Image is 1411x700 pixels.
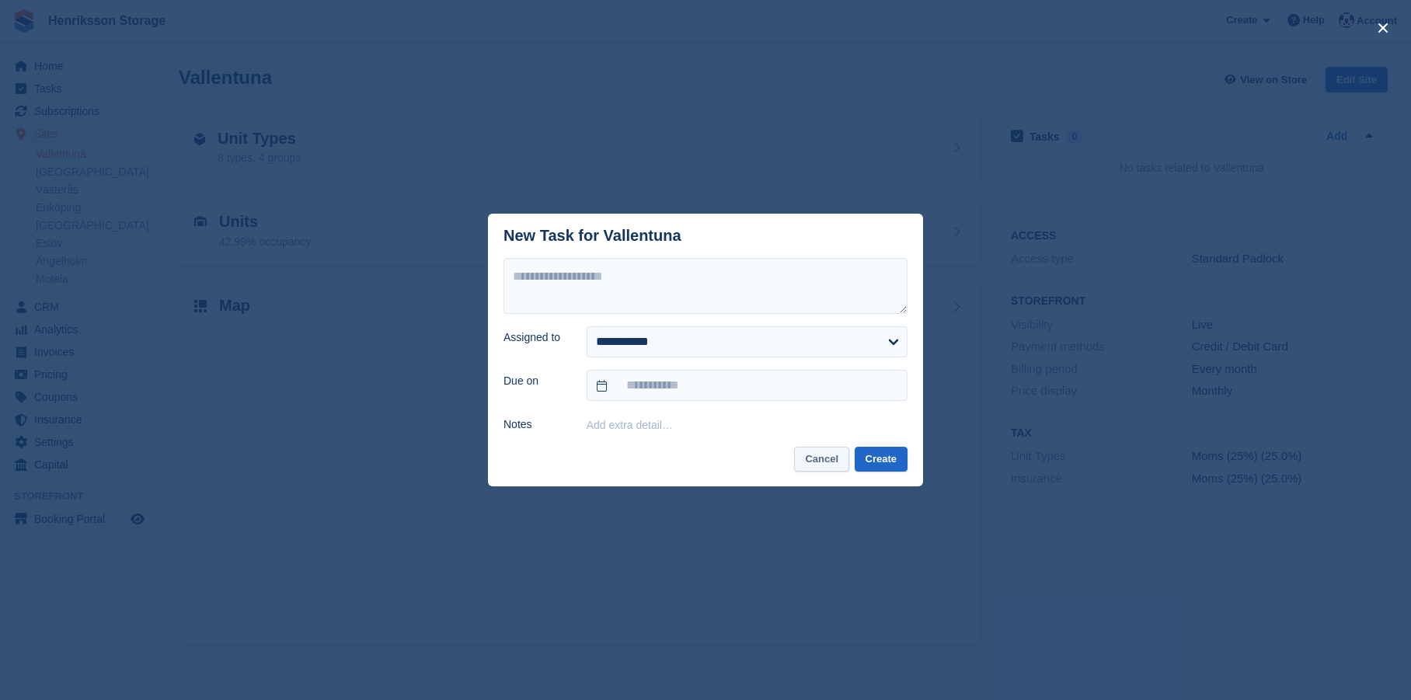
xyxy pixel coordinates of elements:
label: Due on [503,373,568,389]
label: Assigned to [503,329,568,346]
button: Add extra detail… [587,419,673,431]
button: Cancel [794,447,849,472]
button: Create [855,447,908,472]
label: Notes [503,416,568,433]
button: close [1371,16,1395,40]
div: New Task for Vallentuna [503,227,681,245]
